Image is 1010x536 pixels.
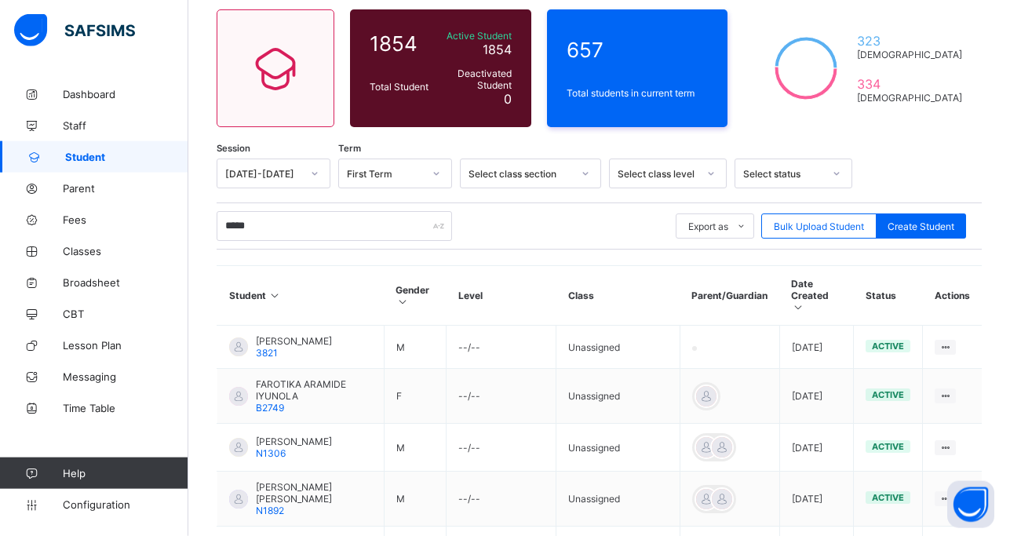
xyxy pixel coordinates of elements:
[256,335,332,347] span: [PERSON_NAME]
[857,49,962,60] span: [DEMOGRAPHIC_DATA]
[384,266,447,326] th: Gender
[779,424,854,472] td: [DATE]
[483,42,512,57] span: 1854
[947,481,994,528] button: Open asap
[338,143,361,154] span: Term
[556,326,680,369] td: Unassigned
[396,296,409,308] i: Sort in Ascending Order
[63,213,188,226] span: Fees
[567,38,709,62] span: 657
[256,436,332,447] span: [PERSON_NAME]
[857,33,962,49] span: 323
[743,168,823,180] div: Select status
[256,447,286,459] span: N1306
[447,424,556,472] td: --/--
[857,76,962,92] span: 334
[504,91,512,107] span: 0
[779,472,854,527] td: [DATE]
[447,472,556,527] td: --/--
[688,221,728,232] span: Export as
[63,276,188,289] span: Broadsheet
[384,424,447,472] td: M
[63,402,188,414] span: Time Table
[256,347,278,359] span: 3821
[384,369,447,424] td: F
[366,77,432,97] div: Total Student
[872,492,904,503] span: active
[447,369,556,424] td: --/--
[217,266,385,326] th: Student
[779,369,854,424] td: [DATE]
[469,168,572,180] div: Select class section
[872,389,904,400] span: active
[384,472,447,527] td: M
[256,481,372,505] span: [PERSON_NAME] [PERSON_NAME]
[872,341,904,352] span: active
[256,378,372,402] span: FAROTIKA ARAMIDE IYUNOLA
[217,143,250,154] span: Session
[436,67,512,91] span: Deactivated Student
[857,92,962,104] span: [DEMOGRAPHIC_DATA]
[923,266,982,326] th: Actions
[63,88,188,100] span: Dashboard
[888,221,954,232] span: Create Student
[436,30,512,42] span: Active Student
[384,326,447,369] td: M
[63,370,188,383] span: Messaging
[567,87,709,99] span: Total students in current term
[680,266,779,326] th: Parent/Guardian
[63,308,188,320] span: CBT
[370,31,428,56] span: 1854
[63,467,188,479] span: Help
[774,221,864,232] span: Bulk Upload Student
[556,424,680,472] td: Unassigned
[347,168,423,180] div: First Term
[618,168,698,180] div: Select class level
[256,402,284,414] span: B2749
[556,472,680,527] td: Unassigned
[225,168,301,180] div: [DATE]-[DATE]
[556,369,680,424] td: Unassigned
[256,505,284,516] span: N1892
[63,498,188,511] span: Configuration
[268,290,282,301] i: Sort in Ascending Order
[65,151,188,163] span: Student
[791,301,804,313] i: Sort in Ascending Order
[63,182,188,195] span: Parent
[63,339,188,352] span: Lesson Plan
[63,245,188,257] span: Classes
[14,14,135,47] img: safsims
[447,266,556,326] th: Level
[779,266,854,326] th: Date Created
[556,266,680,326] th: Class
[872,441,904,452] span: active
[779,326,854,369] td: [DATE]
[447,326,556,369] td: --/--
[63,119,188,132] span: Staff
[854,266,923,326] th: Status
